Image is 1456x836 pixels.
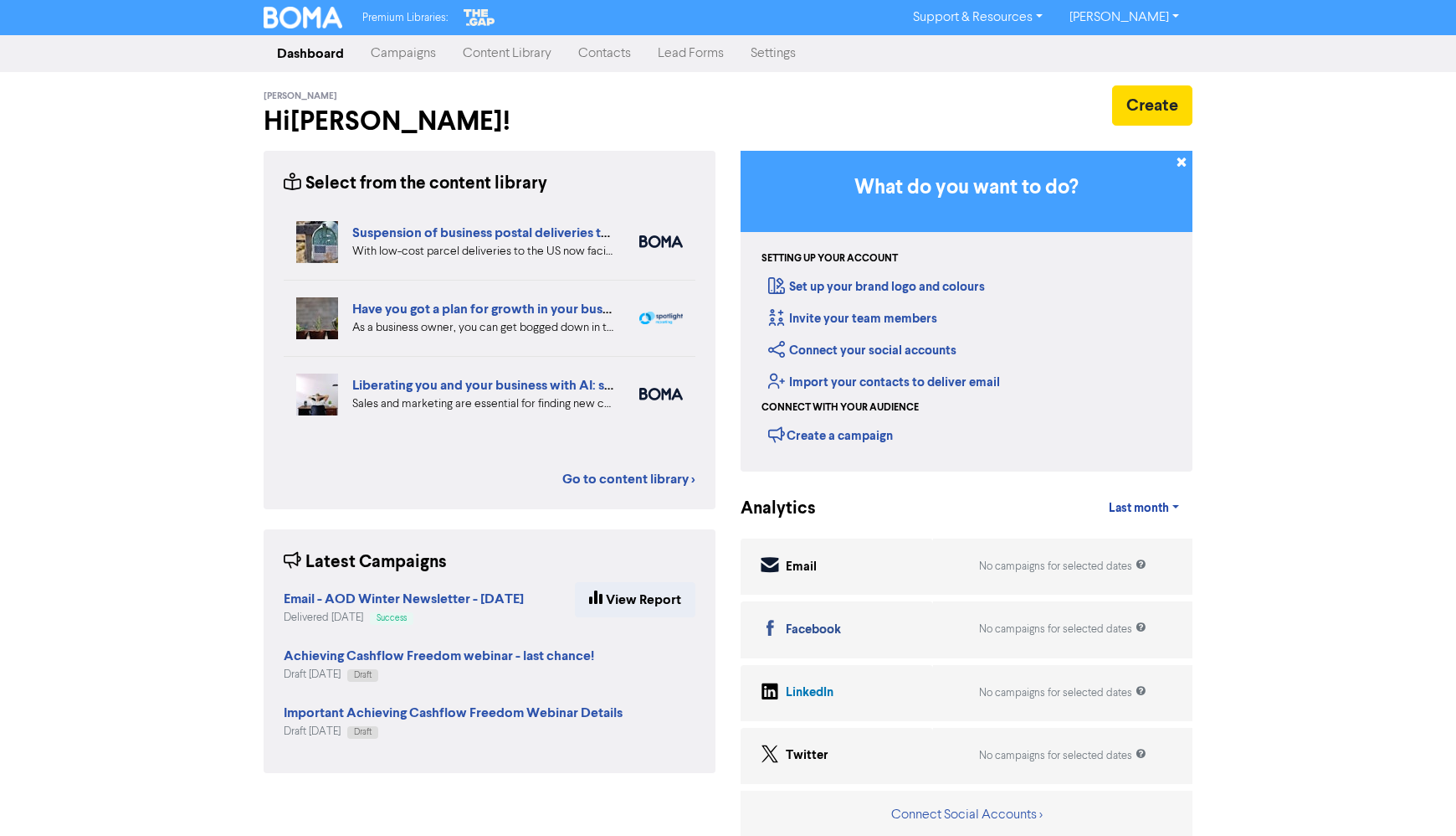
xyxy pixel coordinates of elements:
a: Liberating you and your business with AI: sales and marketing [352,377,715,394]
a: Dashboard [264,37,357,70]
div: Draft [DATE] [284,667,594,683]
div: No campaigns for selected dates [979,748,1146,764]
div: No campaigns for selected dates [979,559,1146,575]
strong: Important Achieving Cashflow Freedom Webinar Details [284,704,623,721]
div: Draft [DATE] [284,724,623,740]
strong: Email - AOD Winter Newsletter - [DATE] [284,591,524,607]
div: Sales and marketing are essential for finding new customers but eat into your business time. We e... [352,395,614,413]
div: Create a campaign [768,422,893,447]
div: LinkedIn [786,684,833,703]
a: Have you got a plan for growth in your business? [352,301,638,317]
span: Premium Libraries: [362,13,448,23]
div: Delivered [DATE] [284,610,524,626]
span: Last month [1109,501,1169,516]
a: Go to content library > [562,469,695,489]
strong: Achieving Cashflow Freedom webinar - last chance! [284,648,594,664]
button: Connect Social Accounts > [890,804,1043,826]
div: As a business owner, you can get bogged down in the demands of day-to-day business. We can help b... [352,319,614,337]
div: Setting up your account [761,251,898,266]
a: Import your contacts to deliver email [768,374,1000,390]
a: Lead Forms [644,37,737,70]
div: With low-cost parcel deliveries to the US now facing tariffs, many international postal services ... [352,243,614,261]
a: Connect your social accounts [768,343,956,359]
div: No campaigns for selected dates [979,685,1146,701]
a: Suspension of business postal deliveries to the [GEOGRAPHIC_DATA]: what options do you have? [352,224,941,241]
img: BOMA Logo [264,7,342,28]
div: Twitter [786,746,828,766]
a: View Report [575,582,695,617]
div: Latest Campaigns [284,550,447,575]
span: Draft [354,728,372,736]
a: [PERSON_NAME] [1056,4,1192,31]
button: Create [1112,85,1192,126]
div: Facebook [786,621,841,640]
a: Support & Resources [900,4,1056,31]
h3: What do you want to do? [766,176,1167,200]
a: Important Achieving Cashflow Freedom Webinar Details [284,707,623,720]
span: [PERSON_NAME] [264,90,337,102]
a: Settings [737,37,809,70]
img: boma [639,235,683,248]
div: Connect with your audience [761,400,919,415]
a: Campaigns [357,37,449,70]
a: Last month [1095,492,1192,525]
div: Analytics [741,496,795,522]
a: Invite your team members [768,311,937,327]
span: Success [377,614,407,622]
span: Draft [354,671,372,679]
h2: Hi [PERSON_NAME] ! [264,106,715,137]
a: Achieving Cashflow Freedom webinar - last chance! [284,650,594,663]
a: Set up your brand logo and colours [768,279,985,295]
div: No campaigns for selected dates [979,622,1146,637]
img: spotlight [639,312,683,325]
a: Contacts [565,37,644,70]
iframe: Chat Widget [1372,756,1456,836]
div: Getting Started in BOMA [741,151,1192,472]
a: Content Library [449,37,565,70]
img: The Gap [461,7,498,28]
img: boma [639,388,683,400]
div: Email [786,558,817,577]
a: Email - AOD Winter Newsletter - [DATE] [284,593,524,606]
div: Select from the content library [284,171,547,197]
